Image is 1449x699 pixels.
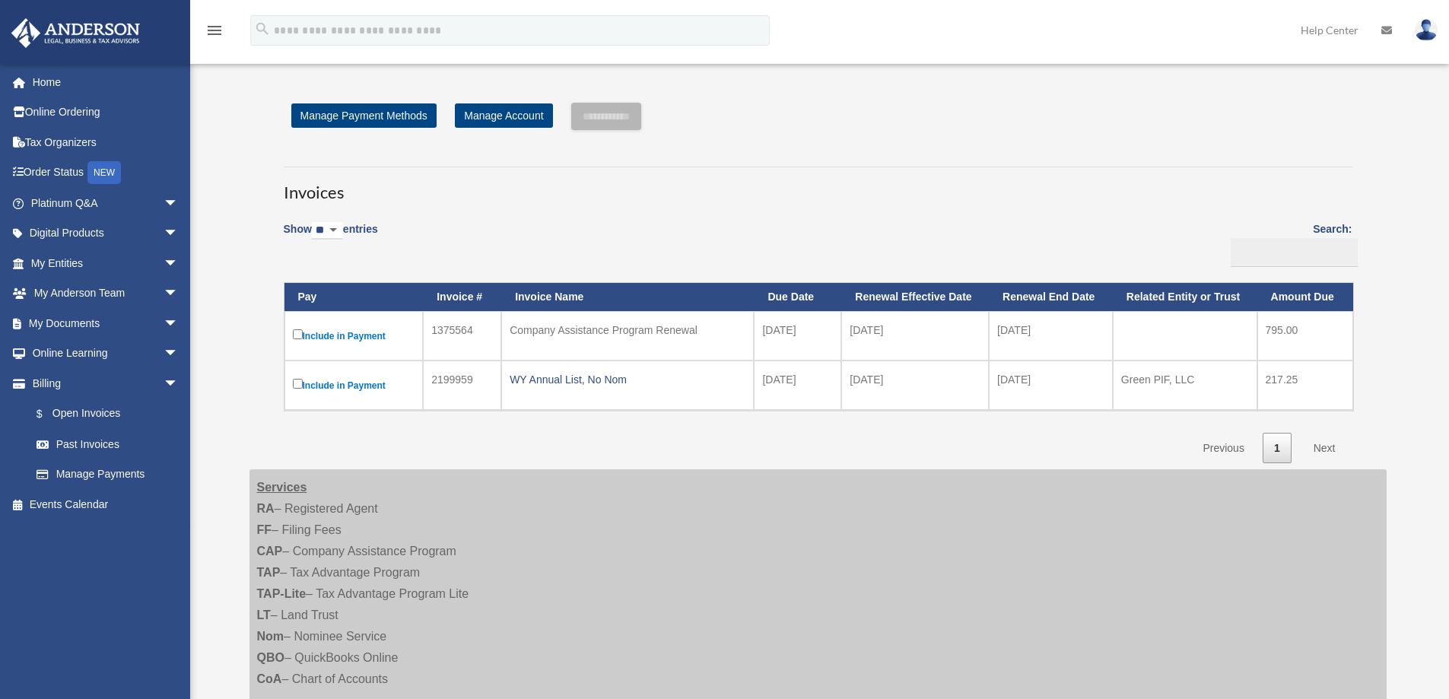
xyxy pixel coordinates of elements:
[7,18,145,48] img: Anderson Advisors Platinum Portal
[11,368,194,399] a: Billingarrow_drop_down
[21,399,186,430] a: $Open Invoices
[257,481,307,494] strong: Services
[1263,433,1292,464] a: 1
[1191,433,1255,464] a: Previous
[11,97,202,128] a: Online Ordering
[11,127,202,157] a: Tax Organizers
[1113,283,1257,311] th: Related Entity or Trust: activate to sort column ascending
[254,21,271,37] i: search
[257,566,281,579] strong: TAP
[1231,238,1358,267] input: Search:
[257,587,307,600] strong: TAP-Lite
[11,248,202,278] a: My Entitiesarrow_drop_down
[11,489,202,519] a: Events Calendar
[164,308,194,339] span: arrow_drop_down
[841,311,989,361] td: [DATE]
[11,157,202,189] a: Order StatusNEW
[205,21,224,40] i: menu
[11,308,202,338] a: My Documentsarrow_drop_down
[1225,220,1352,267] label: Search:
[11,278,202,309] a: My Anderson Teamarrow_drop_down
[455,103,552,128] a: Manage Account
[293,379,303,389] input: Include in Payment
[501,283,754,311] th: Invoice Name: activate to sort column ascending
[164,338,194,370] span: arrow_drop_down
[164,278,194,310] span: arrow_drop_down
[284,283,424,311] th: Pay: activate to sort column descending
[1257,311,1353,361] td: 795.00
[293,329,303,339] input: Include in Payment
[164,218,194,249] span: arrow_drop_down
[1257,283,1353,311] th: Amount Due: activate to sort column ascending
[45,405,52,424] span: $
[423,361,501,410] td: 2199959
[21,459,194,490] a: Manage Payments
[21,429,194,459] a: Past Invoices
[164,188,194,219] span: arrow_drop_down
[1257,361,1353,410] td: 217.25
[257,502,275,515] strong: RA
[754,283,841,311] th: Due Date: activate to sort column ascending
[989,311,1113,361] td: [DATE]
[312,222,343,240] select: Showentries
[754,311,841,361] td: [DATE]
[11,188,202,218] a: Platinum Q&Aarrow_drop_down
[11,218,202,249] a: Digital Productsarrow_drop_down
[87,161,121,184] div: NEW
[293,326,415,345] label: Include in Payment
[423,311,501,361] td: 1375564
[284,167,1352,205] h3: Invoices
[510,369,745,390] div: WY Annual List, No Nom
[11,338,202,369] a: Online Learningarrow_drop_down
[257,545,283,558] strong: CAP
[257,608,271,621] strong: LT
[11,67,202,97] a: Home
[284,220,378,255] label: Show entries
[754,361,841,410] td: [DATE]
[423,283,501,311] th: Invoice #: activate to sort column ascending
[257,672,282,685] strong: CoA
[1113,361,1257,410] td: Green PIF, LLC
[291,103,437,128] a: Manage Payment Methods
[164,368,194,399] span: arrow_drop_down
[293,376,415,395] label: Include in Payment
[257,523,272,536] strong: FF
[257,630,284,643] strong: Nom
[989,283,1113,311] th: Renewal End Date: activate to sort column ascending
[164,248,194,279] span: arrow_drop_down
[205,27,224,40] a: menu
[841,361,989,410] td: [DATE]
[1415,19,1438,41] img: User Pic
[989,361,1113,410] td: [DATE]
[841,283,989,311] th: Renewal Effective Date: activate to sort column ascending
[257,651,284,664] strong: QBO
[510,319,745,341] div: Company Assistance Program Renewal
[1302,433,1347,464] a: Next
